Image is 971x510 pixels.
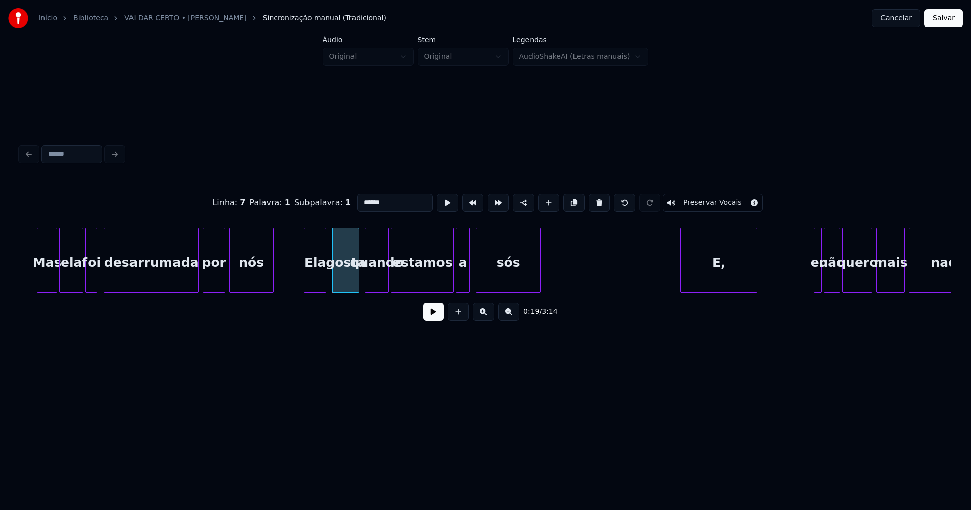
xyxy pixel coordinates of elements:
[542,307,557,317] span: 3:14
[523,307,539,317] span: 0:19
[323,36,414,43] label: Áudio
[38,13,386,23] nav: breadcrumb
[240,198,245,207] span: 7
[513,36,649,43] label: Legendas
[523,307,548,317] div: /
[872,9,920,27] button: Cancelar
[345,198,351,207] span: 1
[38,13,57,23] a: Início
[73,13,108,23] a: Biblioteca
[418,36,509,43] label: Stem
[249,197,290,209] div: Palavra :
[924,9,963,27] button: Salvar
[263,13,386,23] span: Sincronização manual (Tradicional)
[294,197,351,209] div: Subpalavra :
[212,197,245,209] div: Linha :
[8,8,28,28] img: youka
[663,194,763,212] button: Toggle
[124,13,246,23] a: VAI DAR CERTO • [PERSON_NAME]
[285,198,290,207] span: 1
